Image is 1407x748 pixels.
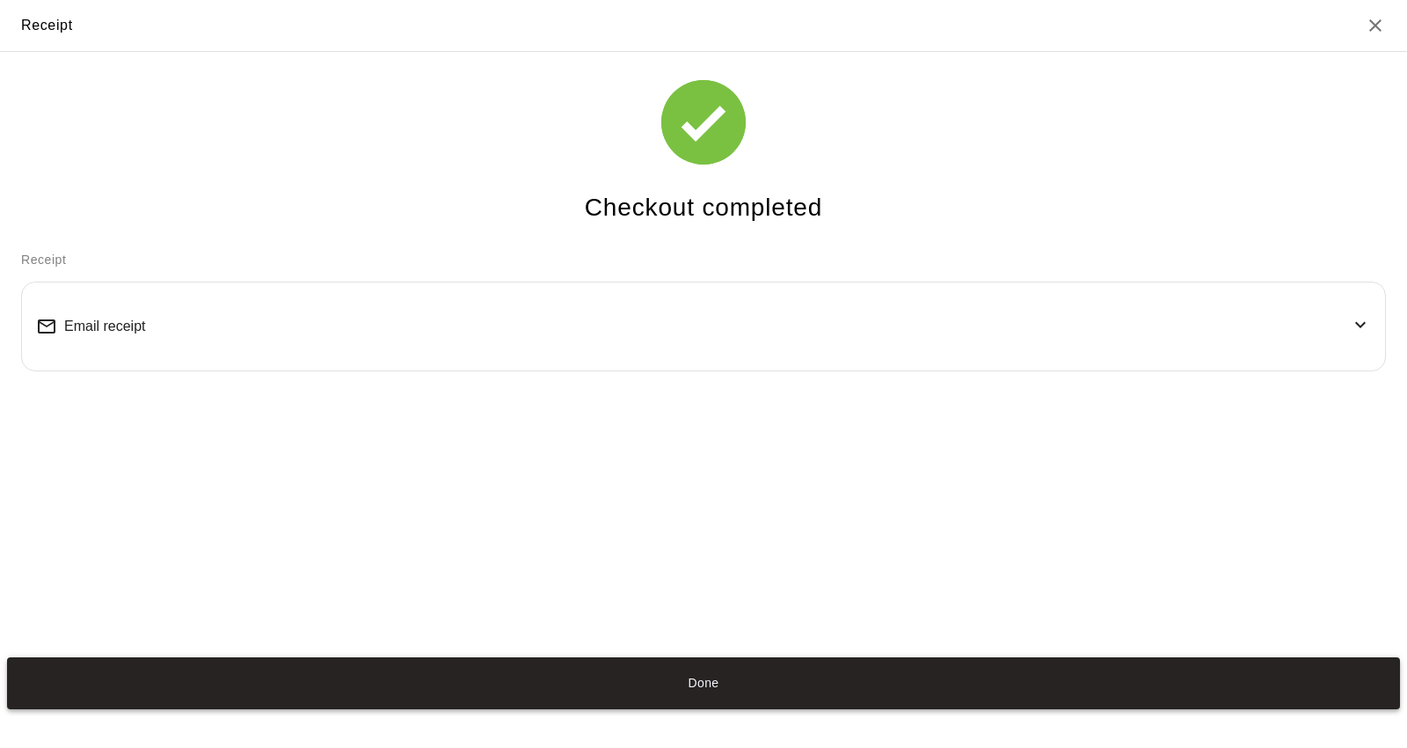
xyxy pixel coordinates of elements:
[585,193,822,224] h4: Checkout completed
[7,657,1400,710] button: Done
[21,251,1386,269] p: Receipt
[1365,15,1386,36] button: Close
[64,319,145,334] span: Email receipt
[21,14,73,37] div: Receipt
